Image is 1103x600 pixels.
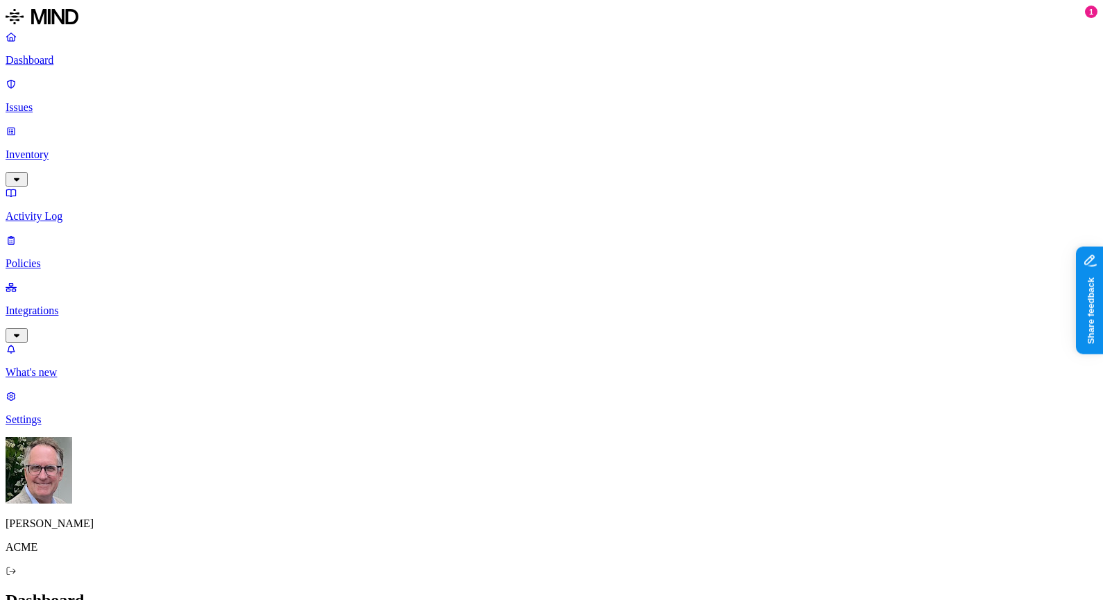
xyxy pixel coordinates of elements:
p: ACME [6,541,1097,554]
img: Greg Stolhand [6,437,72,504]
p: Activity Log [6,210,1097,223]
a: Issues [6,78,1097,114]
a: Integrations [6,281,1097,341]
p: Integrations [6,305,1097,317]
p: Inventory [6,148,1097,161]
img: MIND [6,6,78,28]
p: What's new [6,366,1097,379]
a: Dashboard [6,31,1097,67]
p: Dashboard [6,54,1097,67]
p: Settings [6,413,1097,426]
a: Policies [6,234,1097,270]
a: Settings [6,390,1097,426]
a: Inventory [6,125,1097,185]
div: 1 [1085,6,1097,18]
a: What's new [6,343,1097,379]
p: Policies [6,257,1097,270]
a: MIND [6,6,1097,31]
a: Activity Log [6,187,1097,223]
p: Issues [6,101,1097,114]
